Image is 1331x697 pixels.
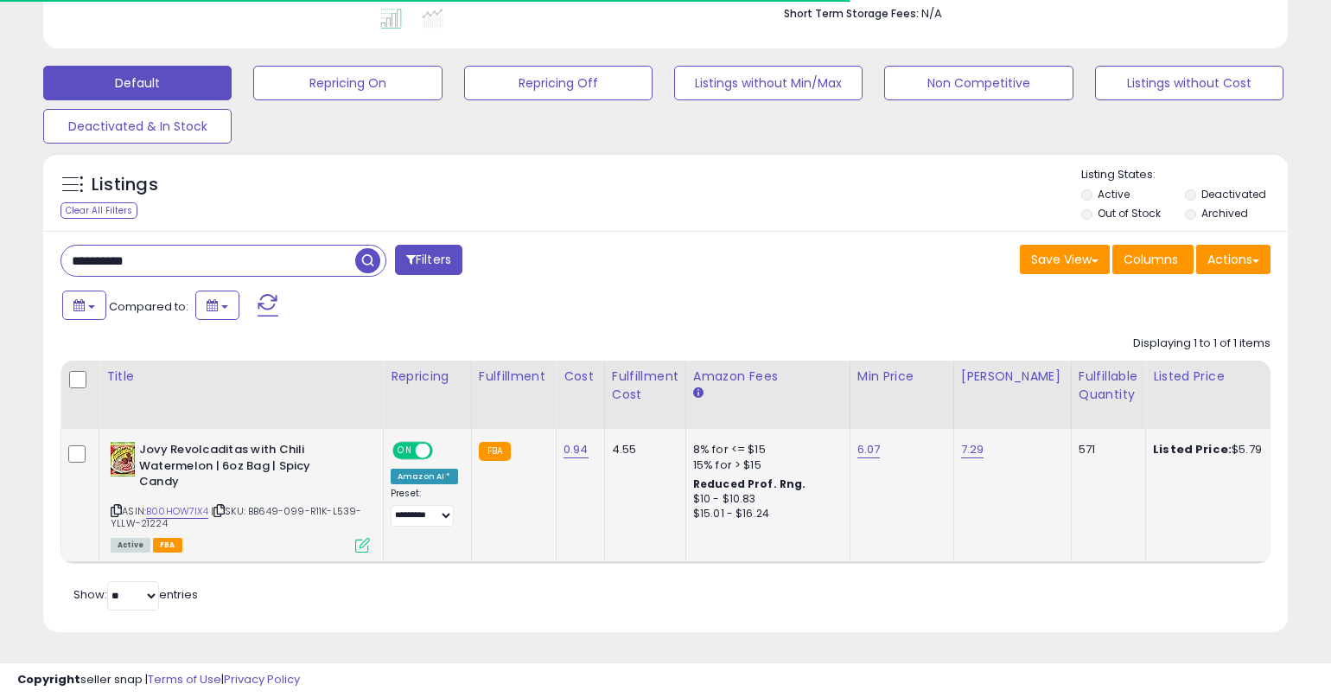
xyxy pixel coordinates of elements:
[73,586,198,603] span: Show: entries
[693,507,837,521] div: $15.01 - $16.24
[1124,251,1178,268] span: Columns
[1095,66,1283,100] button: Listings without Cost
[17,672,300,688] div: seller snap | |
[146,504,208,519] a: B00HOW7IX4
[857,368,946,386] div: Min Price
[961,368,1064,386] div: [PERSON_NAME]
[464,66,653,100] button: Repricing Off
[693,476,806,491] b: Reduced Prof. Rng.
[693,386,704,401] small: Amazon Fees.
[693,492,837,507] div: $10 - $10.83
[391,368,464,386] div: Repricing
[17,671,80,687] strong: Copyright
[43,109,232,144] button: Deactivated & In Stock
[111,442,135,476] img: 51Tp78SaH9L._SL40_.jpg
[391,488,458,527] div: Preset:
[1079,368,1138,404] div: Fulfillable Quantity
[1196,245,1270,274] button: Actions
[92,173,158,197] h5: Listings
[148,671,221,687] a: Terms of Use
[921,5,942,22] span: N/A
[884,66,1073,100] button: Non Competitive
[60,202,137,219] div: Clear All Filters
[43,66,232,100] button: Default
[1153,441,1232,457] b: Listed Price:
[224,671,300,687] a: Privacy Policy
[693,368,843,386] div: Amazon Fees
[1153,442,1296,457] div: $5.79
[693,442,837,457] div: 8% for <= $15
[111,538,150,553] span: All listings currently available for purchase on Amazon
[109,298,188,315] span: Compared to:
[674,66,863,100] button: Listings without Min/Max
[1079,442,1132,457] div: 571
[253,66,442,100] button: Repricing On
[153,538,182,553] span: FBA
[1153,368,1302,386] div: Listed Price
[213,506,225,515] i: Click to copy
[1201,187,1266,201] label: Deactivated
[857,441,881,458] a: 6.07
[961,441,984,458] a: 7.29
[391,469,458,484] div: Amazon AI *
[1112,245,1194,274] button: Columns
[612,442,672,457] div: 4.55
[1098,206,1161,221] label: Out of Stock
[479,368,549,386] div: Fulfillment
[111,504,362,530] span: | SKU: BB649-099-R11K-L539-YLLW-21224
[564,441,589,458] a: 0.94
[139,442,349,495] b: Jovy Revolcaditas with Chili Watermelon | 6oz Bag | Spicy Candy
[564,368,597,386] div: Cost
[106,368,376,386] div: Title
[111,442,370,551] div: ASIN:
[1098,187,1130,201] label: Active
[1133,336,1270,352] div: Displaying 1 to 1 of 1 items
[111,506,122,515] i: Click to copy
[479,442,511,461] small: FBA
[1081,167,1288,183] p: Listing States:
[612,368,678,404] div: Fulfillment Cost
[430,444,458,458] span: OFF
[693,457,837,473] div: 15% for > $15
[1020,245,1110,274] button: Save View
[395,245,462,275] button: Filters
[394,444,416,458] span: ON
[784,6,919,21] b: Short Term Storage Fees:
[1201,206,1248,221] label: Archived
